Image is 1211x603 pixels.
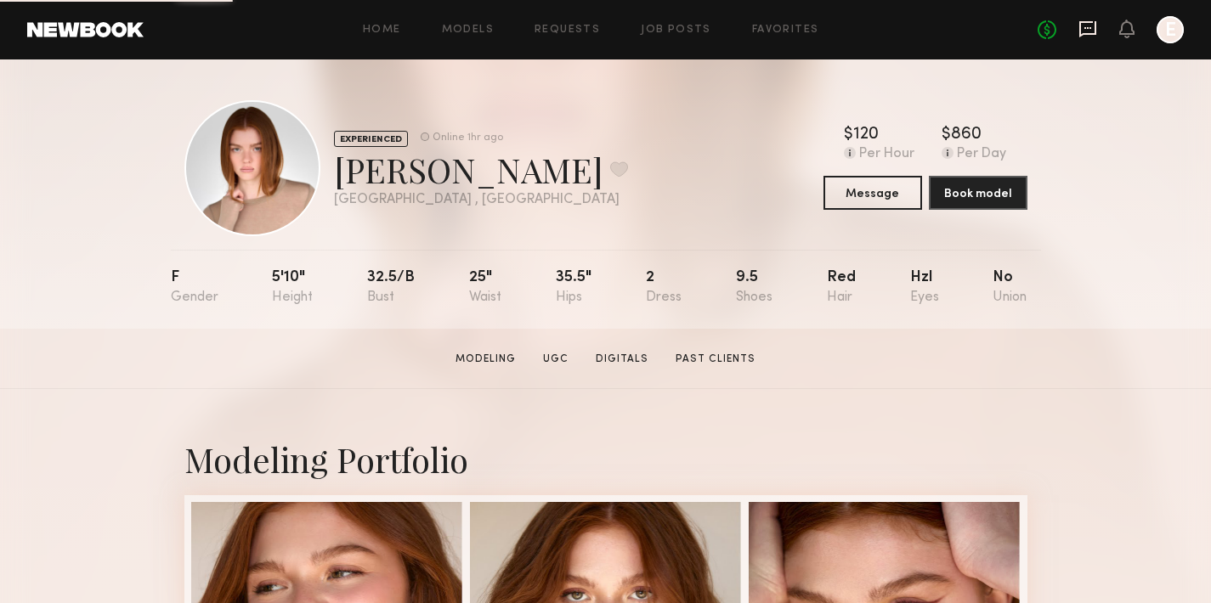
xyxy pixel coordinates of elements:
a: Job Posts [641,25,711,36]
div: 35.5" [556,270,591,305]
div: F [171,270,218,305]
div: [PERSON_NAME] [334,147,628,192]
div: Hzl [910,270,939,305]
div: 9.5 [736,270,772,305]
div: 25" [469,270,501,305]
div: $ [844,127,853,144]
button: Book model [929,176,1027,210]
div: Per Day [957,147,1006,162]
a: Modeling [449,352,523,367]
button: Message [823,176,922,210]
div: 860 [951,127,982,144]
a: Digitals [589,352,655,367]
a: UGC [536,352,575,367]
div: Online 1hr ago [433,132,503,144]
div: 120 [853,127,879,144]
a: Favorites [752,25,819,36]
div: 5'10" [272,270,313,305]
div: Modeling Portfolio [184,437,1027,482]
div: 2 [646,270,682,305]
a: Requests [535,25,600,36]
div: $ [942,127,951,144]
a: E [1157,16,1184,43]
a: Home [363,25,401,36]
a: Past Clients [669,352,762,367]
div: EXPERIENCED [334,131,408,147]
div: Red [827,270,856,305]
div: Per Hour [859,147,914,162]
div: [GEOGRAPHIC_DATA] , [GEOGRAPHIC_DATA] [334,193,628,207]
a: Models [442,25,494,36]
div: No [993,270,1027,305]
div: 32.5/b [367,270,415,305]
